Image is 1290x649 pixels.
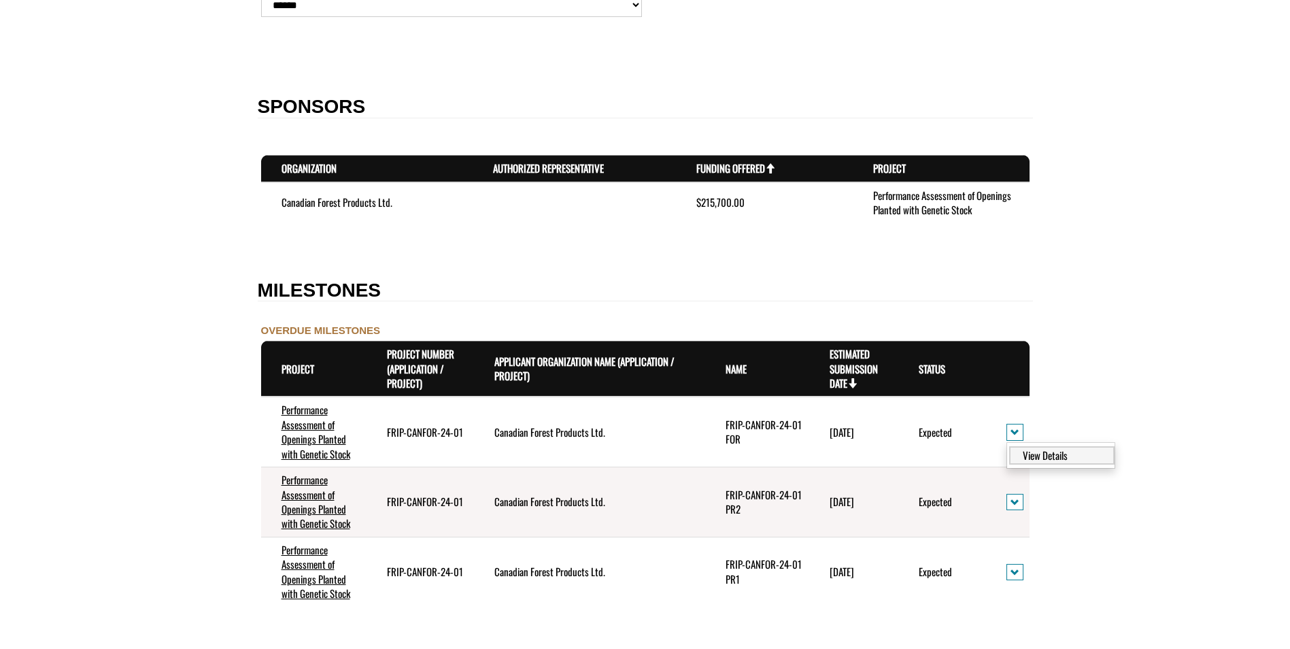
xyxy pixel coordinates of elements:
a: Project [282,361,314,376]
button: action menu [1006,564,1023,581]
th: Actions [986,342,1029,397]
td: action menu [986,467,1029,537]
a: Authorized Representative [493,161,604,176]
label: File field for users to download amendment request template [3,93,80,107]
td: 12/31/2023 [809,537,898,606]
td: Performance Assessment of Openings Planted with Genetic Stock [261,537,367,606]
a: View details [1009,446,1115,465]
td: Expected [898,467,986,537]
label: Final Reporting Template File [3,46,108,61]
td: action menu [986,537,1029,606]
div: --- [3,109,14,123]
a: Organization [282,161,337,176]
a: FRIP Final Report - Template.docx [3,62,126,77]
a: Applicant Organization Name (Application / Project) [494,354,675,383]
td: Performance Assessment of Openings Planted with Genetic Stock [261,397,367,467]
a: Project [873,161,906,176]
button: action menu [1006,494,1023,511]
time: [DATE] [830,564,854,579]
td: FRIP-CANFOR-24-01 PR2 [705,467,810,537]
time: [DATE] [830,425,854,439]
td: FRIP-CANFOR-24-01 PR1 [705,537,810,606]
td: Canadian Forest Products Ltd. [474,397,705,467]
fieldset: Section [258,46,645,69]
td: FRIP-CANFOR-24-01 [367,397,475,467]
h2: MILESTONES [258,280,1033,302]
td: $215,700.00 [676,182,853,223]
label: OVERDUE MILESTONES [261,323,381,337]
td: Expected [898,397,986,467]
td: action menu [986,397,1029,467]
td: Performance Assessment of Openings Planted with Genetic Stock [853,182,1030,223]
td: Performance Assessment of Openings Planted with Genetic Stock [261,467,367,537]
a: Performance Assessment of Openings Planted with Genetic Stock [282,402,350,461]
td: Canadian Forest Products Ltd. [474,537,705,606]
a: Performance Assessment of Openings Planted with Genetic Stock [282,542,350,601]
td: FRIP-CANFOR-24-01 [367,537,475,606]
td: 3/15/2024 [809,467,898,537]
time: [DATE] [830,494,854,509]
button: action menu [1006,424,1023,441]
td: FRIP-CANFOR-24-01 FOR [705,397,810,467]
td: Expected [898,537,986,606]
td: Canadian Forest Products Ltd. [474,467,705,537]
a: Status [919,361,945,376]
a: Name [726,361,747,376]
td: Canadian Forest Products Ltd. [261,182,473,223]
a: Performance Assessment of Openings Planted with Genetic Stock [282,472,350,531]
td: 12/31/2024 [809,397,898,467]
fieldset: Section [258,126,1033,252]
a: FRIP Progress Report - Template .docx [3,16,143,31]
h2: SPONSORS [258,97,1033,118]
a: Project Number (Application / Project) [387,346,454,390]
td: FRIP-CANFOR-24-01 [367,467,475,537]
a: Estimated Submission Date [830,346,878,390]
a: Funding Offered [696,161,775,176]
